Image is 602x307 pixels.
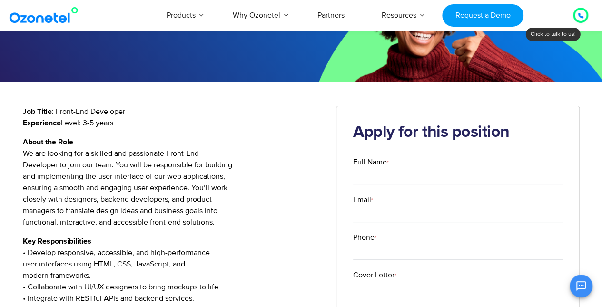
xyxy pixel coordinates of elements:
p: : Front-End Developer Level: 3-5 years [23,106,322,129]
label: Email [353,194,563,205]
strong: Job Title [23,108,52,115]
strong: Experience [23,119,61,127]
label: Cover Letter [353,269,563,281]
a: Request a Demo [442,4,523,27]
button: Open chat [570,275,592,297]
h2: Apply for this position [353,123,563,142]
label: Full Name [353,156,563,168]
p: We are looking for a skilled and passionate Front-End Developer to join our team. You will be res... [23,136,322,228]
strong: About the Role [23,138,73,146]
label: Phone [353,232,563,243]
strong: Key Responsibilities [23,237,91,245]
